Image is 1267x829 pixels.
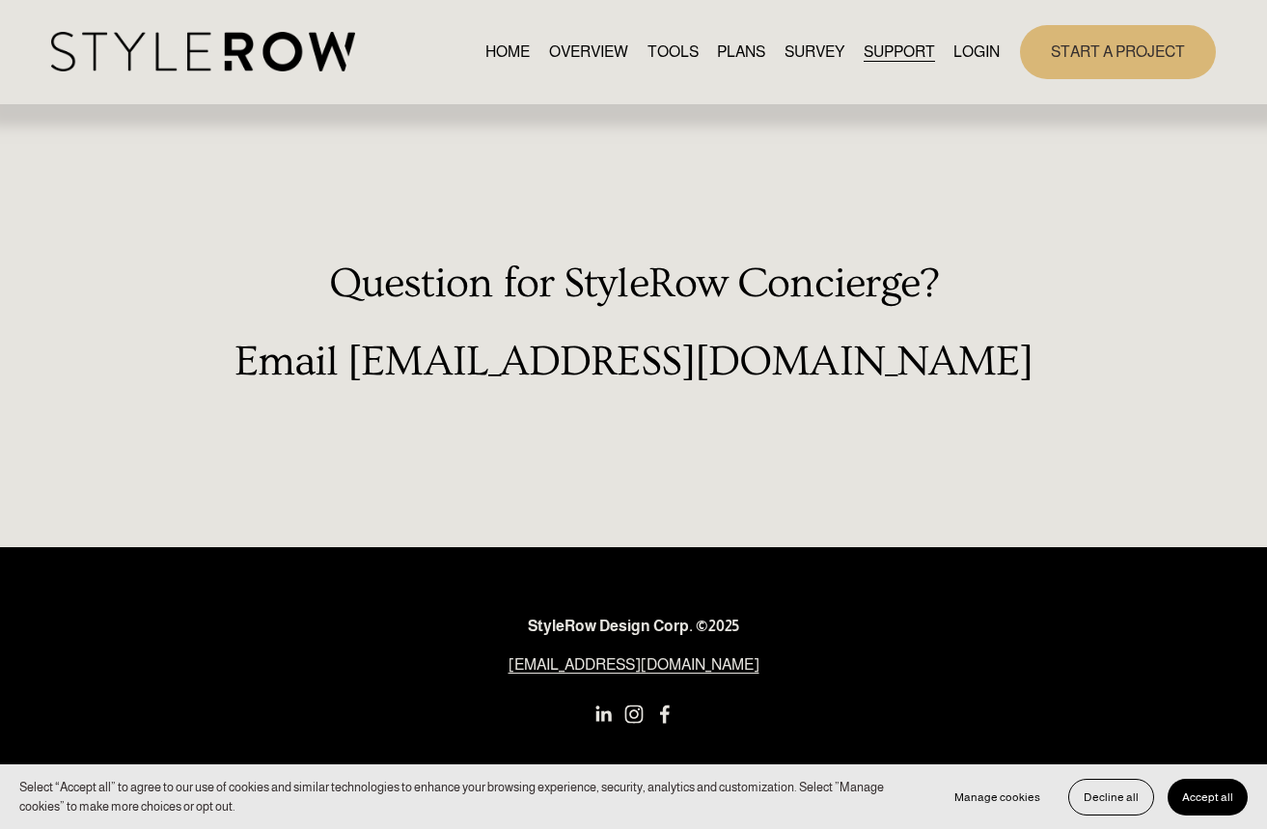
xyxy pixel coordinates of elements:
a: Facebook [655,705,675,724]
h2: Question for StyleRow Concierge? [51,261,1217,308]
img: StyleRow [51,32,355,71]
a: OVERVIEW [549,39,628,65]
span: SUPPORT [864,41,935,64]
span: Decline all [1084,790,1139,804]
a: HOME [485,39,530,65]
a: PLANS [717,39,765,65]
button: Manage cookies [940,779,1055,815]
a: Instagram [624,705,644,724]
a: [EMAIL_ADDRESS][DOMAIN_NAME] [509,653,759,677]
span: Accept all [1182,790,1233,804]
a: LOGIN [953,39,1000,65]
strong: StyleRow Design Corp. ©2025 [528,618,739,634]
button: Accept all [1168,779,1248,815]
button: Decline all [1068,779,1154,815]
p: Select “Accept all” to agree to our use of cookies and similar technologies to enhance your brows... [19,778,921,815]
a: START A PROJECT [1020,25,1216,78]
a: LinkedIn [593,705,613,724]
h2: Email [EMAIL_ADDRESS][DOMAIN_NAME] [51,339,1217,386]
a: folder dropdown [864,39,935,65]
span: Manage cookies [954,790,1040,804]
a: SURVEY [785,39,844,65]
a: TOOLS [647,39,699,65]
